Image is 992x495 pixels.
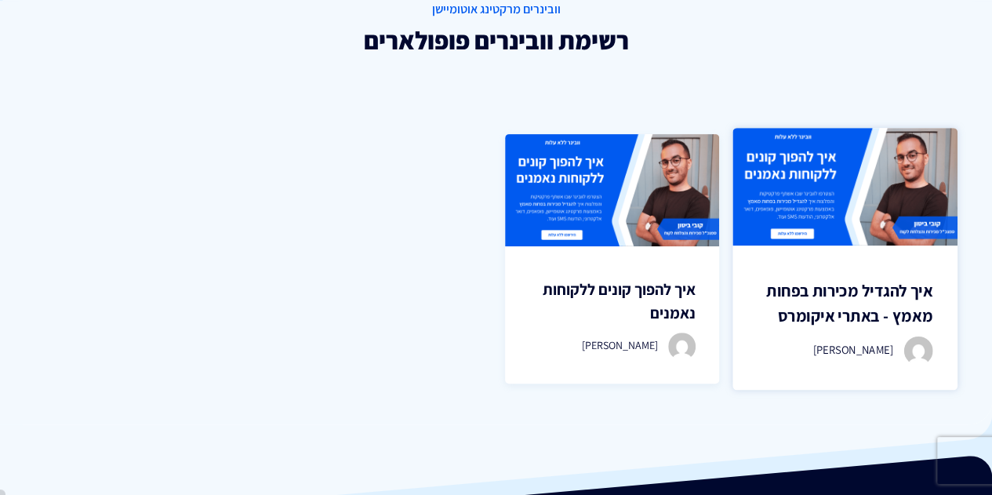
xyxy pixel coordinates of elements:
[529,278,696,325] h3: איך להפוך קונים ללקוחות נאמנים
[505,134,719,246] img: webinar-default.png
[732,128,957,390] a: איך להגדיל מכירות בפחות מאמץ - באתרי איקומרס [PERSON_NAME]
[812,342,892,357] span: [PERSON_NAME]
[505,134,719,384] a: איך להפוך קונים ללקוחות נאמנים [PERSON_NAME]
[757,278,932,328] h3: איך להגדיל מכירות בפחות מאמץ - באתרי איקומרס
[582,338,658,352] span: [PERSON_NAME]
[732,128,957,246] img: webinar-default.png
